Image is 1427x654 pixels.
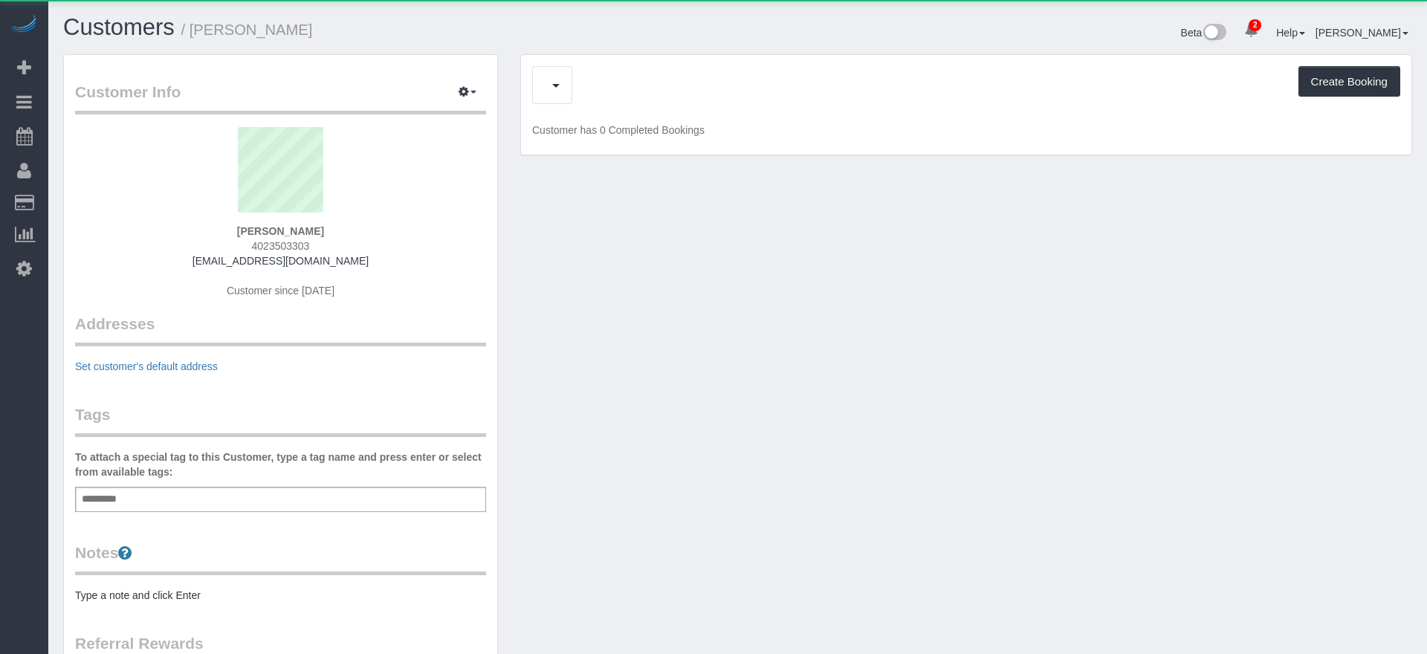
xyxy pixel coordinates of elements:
[227,285,334,297] span: Customer since [DATE]
[75,450,486,479] label: To attach a special tag to this Customer, type a tag name and press enter or select from availabl...
[192,255,369,267] a: [EMAIL_ADDRESS][DOMAIN_NAME]
[1181,27,1227,39] a: Beta
[75,81,486,114] legend: Customer Info
[1276,27,1305,39] a: Help
[1249,19,1261,31] span: 2
[1202,24,1226,43] img: New interface
[237,225,324,237] strong: [PERSON_NAME]
[1316,27,1408,39] a: [PERSON_NAME]
[75,404,486,437] legend: Tags
[1237,15,1266,48] a: 2
[181,22,313,38] small: / [PERSON_NAME]
[532,123,1400,137] p: Customer has 0 Completed Bookings
[252,240,310,252] span: 4023503303
[63,14,175,40] a: Customers
[1298,66,1400,97] button: Create Booking
[75,588,486,603] pre: Type a note and click Enter
[9,15,39,36] img: Automaid Logo
[75,542,486,575] legend: Notes
[75,360,218,372] a: Set customer's default address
